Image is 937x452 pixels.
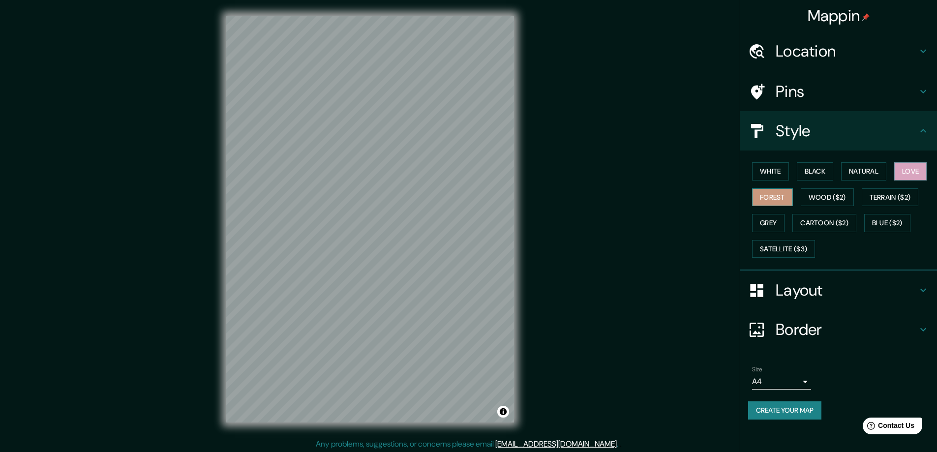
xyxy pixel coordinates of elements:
button: Cartoon ($2) [792,214,856,232]
h4: Style [776,121,917,141]
div: . [620,438,622,450]
button: White [752,162,789,181]
div: Pins [740,72,937,111]
canvas: Map [226,16,514,422]
button: Love [894,162,927,181]
div: Border [740,310,937,349]
div: Layout [740,271,937,310]
h4: Border [776,320,917,339]
div: Location [740,31,937,71]
button: Satellite ($3) [752,240,815,258]
h4: Layout [776,280,917,300]
a: [EMAIL_ADDRESS][DOMAIN_NAME] [495,439,617,449]
div: A4 [752,374,811,390]
div: . [618,438,620,450]
h4: Pins [776,82,917,101]
button: Forest [752,188,793,207]
h4: Location [776,41,917,61]
p: Any problems, suggestions, or concerns please email . [316,438,618,450]
iframe: Help widget launcher [849,414,926,441]
button: Create your map [748,401,821,420]
h4: Mappin [808,6,870,26]
button: Black [797,162,834,181]
button: Toggle attribution [497,406,509,418]
label: Size [752,365,762,374]
button: Natural [841,162,886,181]
button: Wood ($2) [801,188,854,207]
button: Terrain ($2) [862,188,919,207]
img: pin-icon.png [862,13,870,21]
div: Style [740,111,937,151]
button: Grey [752,214,785,232]
button: Blue ($2) [864,214,910,232]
